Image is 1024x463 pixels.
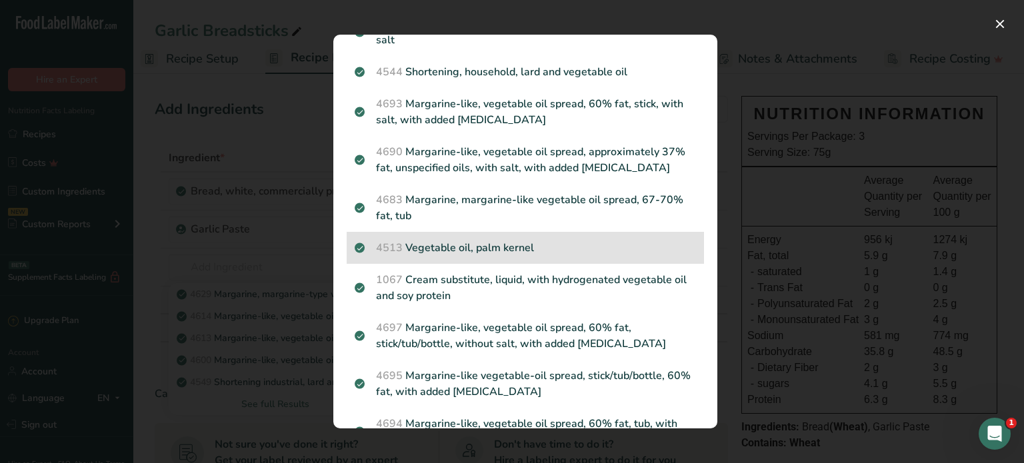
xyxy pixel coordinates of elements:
span: 1067 [376,272,403,287]
p: Margarine, margarine-like vegetable oil spread, 67-70% fat, tub [355,192,696,224]
iframe: Intercom live chat [979,418,1011,450]
span: 4695 [376,368,403,383]
span: 4513 [376,240,403,255]
span: 1 [1006,418,1017,428]
p: Shortening, household, lard and vegetable oil [355,64,696,80]
span: 4694 [376,416,403,431]
p: Margarine-like, vegetable oil spread, 60% fat, stick, with salt, with added [MEDICAL_DATA] [355,96,696,128]
p: Vegetable oil, palm kernel [355,240,696,256]
p: Margarine-like, vegetable oil spread, 60% fat, stick/tub/bottle, without salt, with added [MEDICA... [355,320,696,352]
p: Margarine-like, vegetable oil spread, 60% fat, tub, with salt, with added [MEDICAL_DATA] [355,416,696,448]
p: Margarine-like vegetable-oil spread, stick/tub/bottle, 60% fat, with added [MEDICAL_DATA] [355,368,696,400]
span: 4683 [376,193,403,207]
span: 4693 [376,97,403,111]
span: 4690 [376,145,403,159]
span: 4544 [376,65,403,79]
span: 4697 [376,320,403,335]
p: Margarine-like, vegetable oil spread, approximately 37% fat, unspecified oils, with salt, with ad... [355,144,696,176]
p: Cream substitute, liquid, with hydrogenated vegetable oil and soy protein [355,272,696,304]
